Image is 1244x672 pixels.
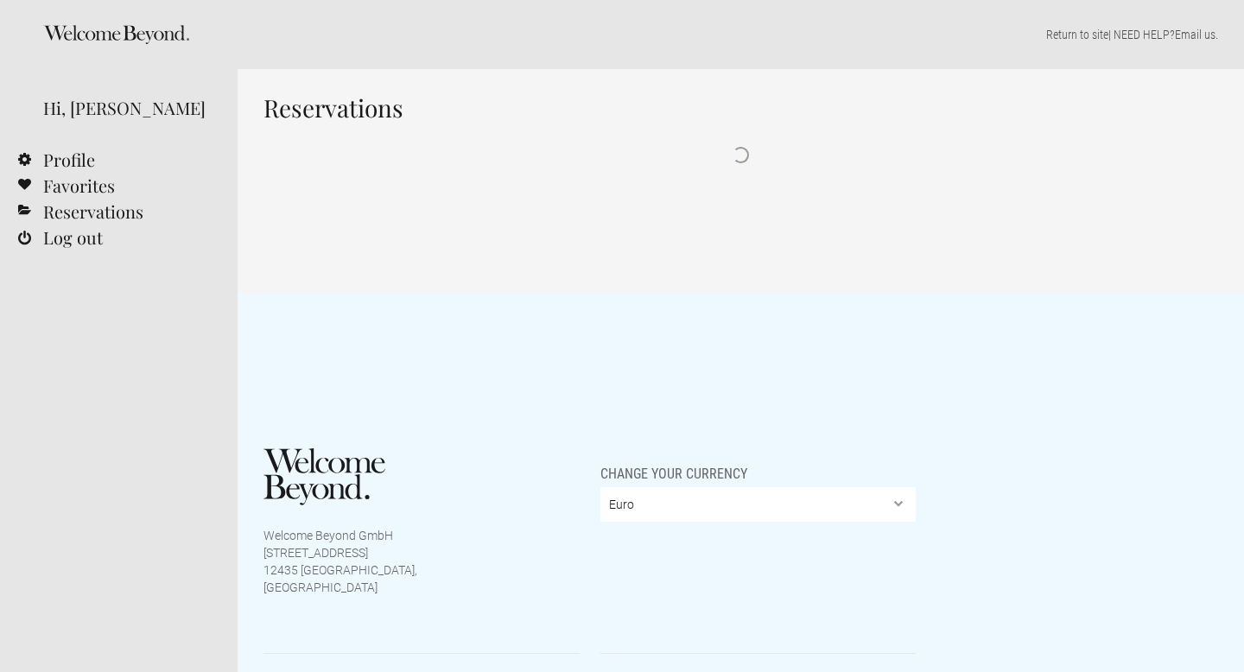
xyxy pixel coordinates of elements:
[43,95,212,121] div: Hi, [PERSON_NAME]
[263,95,1218,121] h1: Reservations
[263,448,385,505] img: Welcome Beyond
[263,527,417,596] p: Welcome Beyond GmbH [STREET_ADDRESS] 12435 [GEOGRAPHIC_DATA], [GEOGRAPHIC_DATA]
[263,26,1218,43] p: | NEED HELP? .
[600,487,917,522] select: Change your currency
[1046,28,1108,41] a: Return to site
[1175,28,1215,41] a: Email us
[600,448,747,483] span: Change your currency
